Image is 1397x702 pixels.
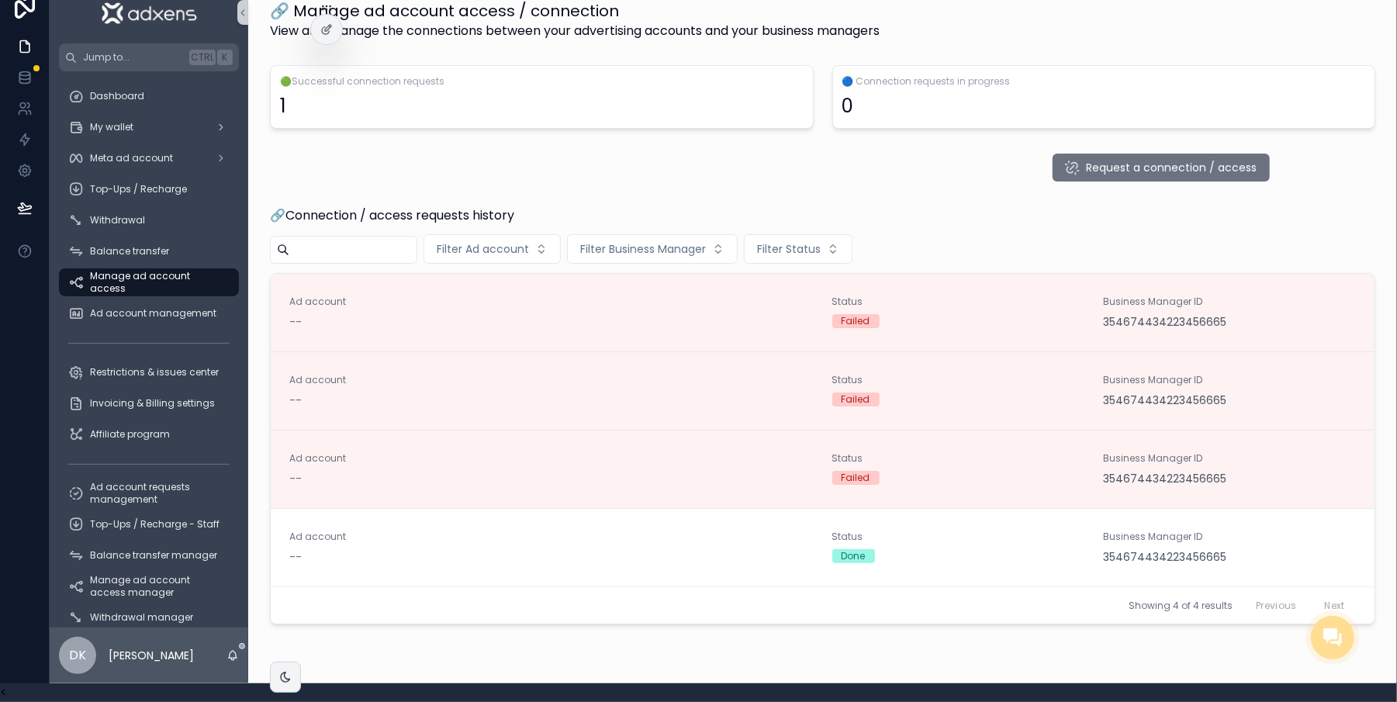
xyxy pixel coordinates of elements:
[59,237,239,265] a: Balance transfer
[270,206,514,225] span: 🔗Connection / access requests history
[59,82,239,110] a: Dashboard
[219,51,231,64] span: K
[189,50,216,65] span: Ctrl
[842,471,870,485] div: Failed
[90,307,216,320] span: Ad account management
[59,358,239,386] a: Restrictions & issues center
[289,392,302,408] span: --
[289,531,814,543] span: Ad account
[1053,154,1270,182] button: Request a connection / access
[90,366,219,379] span: Restrictions & issues center
[90,270,223,295] span: Manage ad account access
[580,241,706,257] span: Filter Business Manager
[109,648,194,663] p: [PERSON_NAME]
[90,214,145,227] span: Withdrawal
[289,314,302,330] span: --
[90,152,173,164] span: Meta ad account
[59,389,239,417] a: Invoicing & Billing settings
[832,531,1085,543] span: Status
[59,479,239,507] a: Ad account requests management
[280,94,286,119] div: 1
[270,22,880,40] span: View and manage the connections between your advertising accounts and your business managers
[59,268,239,296] a: Manage ad account access
[59,43,239,71] button: Jump to...CtrlK
[567,234,738,264] button: Select Button
[289,471,302,486] span: --
[744,234,852,264] button: Select Button
[59,420,239,448] a: Affiliate program
[1103,471,1226,486] a: 354674434223456665
[271,508,1375,586] a: Ad account--StatusDoneBusiness Manager ID354674434223456665
[59,175,239,203] a: Top-Ups / Recharge
[289,549,302,565] span: --
[90,611,193,624] span: Withdrawal manager
[59,113,239,141] a: My wallet
[842,392,870,406] div: Failed
[1103,296,1356,308] span: Business Manager ID
[83,51,183,64] span: Jump to...
[289,374,814,386] span: Ad account
[1103,531,1356,543] span: Business Manager ID
[280,75,804,88] span: 🟢Successful connection requests
[90,245,169,258] span: Balance transfer
[90,518,220,531] span: Top-Ups / Recharge - Staff
[271,274,1375,351] a: Ad account--StatusFailedBusiness Manager ID354674434223456665
[832,452,1085,465] span: Status
[90,90,144,102] span: Dashboard
[59,144,239,172] a: Meta ad account
[59,541,239,569] a: Balance transfer manager
[90,481,223,506] span: Ad account requests management
[90,574,223,599] span: Manage ad account access manager
[1103,452,1356,465] span: Business Manager ID
[1129,600,1233,612] span: Showing 4 of 4 results
[90,183,187,195] span: Top-Ups / Recharge
[1103,374,1356,386] span: Business Manager ID
[289,452,814,465] span: Ad account
[271,351,1375,430] a: Ad account--StatusFailedBusiness Manager ID354674434223456665
[1103,392,1226,408] a: 354674434223456665
[1087,160,1257,175] span: Request a connection / access
[832,296,1085,308] span: Status
[842,94,854,119] div: 0
[69,646,86,665] span: DK
[437,241,529,257] span: Filter Ad account
[59,603,239,631] a: Withdrawal manager
[289,296,814,308] span: Ad account
[757,241,821,257] span: Filter Status
[842,75,1366,88] span: 🔵 Connection requests in progress
[842,314,870,328] div: Failed
[59,572,239,600] a: Manage ad account access manager
[832,374,1085,386] span: Status
[90,428,170,441] span: Affiliate program
[842,549,866,563] div: Done
[1103,549,1226,565] a: 354674434223456665
[50,71,248,628] div: scrollable content
[424,234,561,264] button: Select Button
[271,430,1375,508] a: Ad account--StatusFailedBusiness Manager ID354674434223456665
[1103,314,1226,330] a: 354674434223456665
[90,397,215,410] span: Invoicing & Billing settings
[59,299,239,327] a: Ad account management
[90,549,217,562] span: Balance transfer manager
[59,206,239,234] a: Withdrawal
[90,121,133,133] span: My wallet
[59,510,239,538] a: Top-Ups / Recharge - Staff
